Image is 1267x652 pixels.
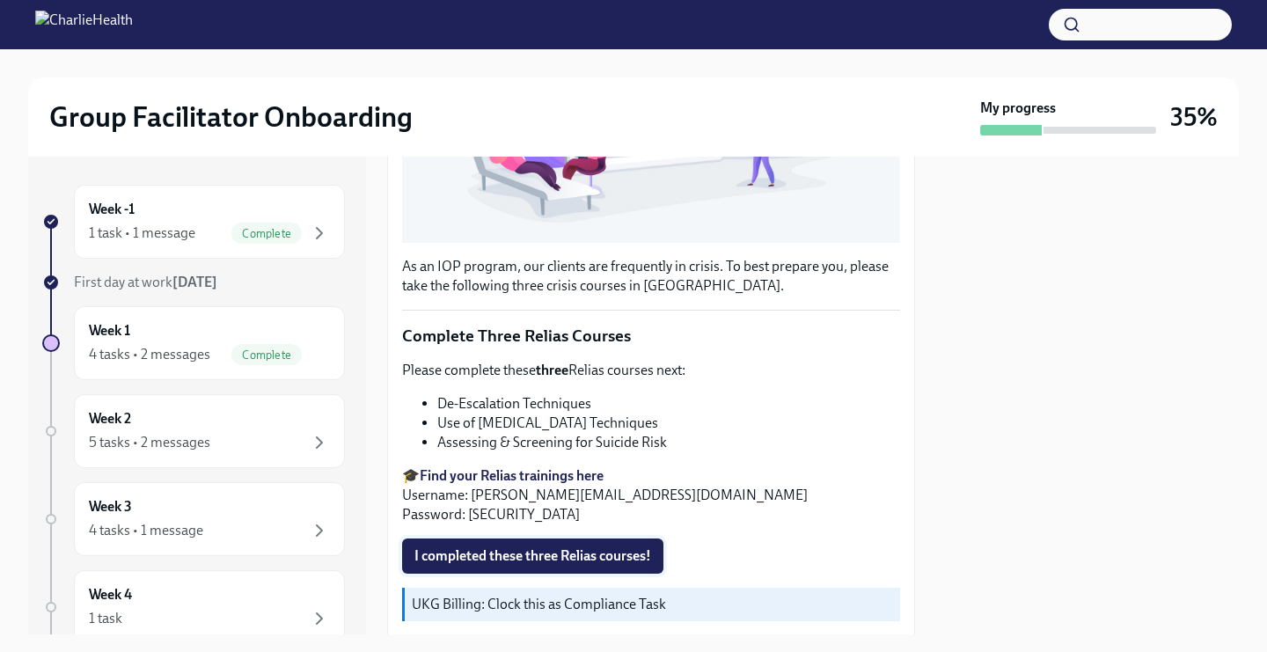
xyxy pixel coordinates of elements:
[89,321,130,341] h6: Week 1
[49,99,413,135] h2: Group Facilitator Onboarding
[172,274,217,290] strong: [DATE]
[402,257,900,296] p: As an IOP program, our clients are frequently in crisis. To best prepare you, please take the fol...
[42,306,345,380] a: Week 14 tasks • 2 messagesComplete
[402,361,900,380] p: Please complete these Relias courses next:
[89,609,122,628] div: 1 task
[536,362,568,378] strong: three
[1170,101,1218,133] h3: 35%
[89,433,210,452] div: 5 tasks • 2 messages
[980,99,1056,118] strong: My progress
[89,345,210,364] div: 4 tasks • 2 messages
[412,595,893,614] p: UKG Billing: Clock this as Compliance Task
[89,497,132,516] h6: Week 3
[437,414,900,433] li: Use of [MEDICAL_DATA] Techniques
[35,11,133,39] img: CharlieHealth
[42,482,345,556] a: Week 34 tasks • 1 message
[42,185,345,259] a: Week -11 task • 1 messageComplete
[414,547,651,565] span: I completed these three Relias courses!
[74,274,217,290] span: First day at work
[42,570,345,644] a: Week 41 task
[437,433,900,452] li: Assessing & Screening for Suicide Risk
[402,538,663,574] button: I completed these three Relias courses!
[89,409,131,429] h6: Week 2
[231,348,302,362] span: Complete
[437,394,900,414] li: De-Escalation Techniques
[89,521,203,540] div: 4 tasks • 1 message
[402,325,900,348] p: Complete Three Relias Courses
[89,223,195,243] div: 1 task • 1 message
[231,227,302,240] span: Complete
[89,200,135,219] h6: Week -1
[89,585,132,604] h6: Week 4
[42,273,345,292] a: First day at work[DATE]
[402,466,900,524] p: 🎓 Username: [PERSON_NAME][EMAIL_ADDRESS][DOMAIN_NAME] Password: [SECURITY_DATA]
[42,394,345,468] a: Week 25 tasks • 2 messages
[420,467,604,484] a: Find your Relias trainings here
